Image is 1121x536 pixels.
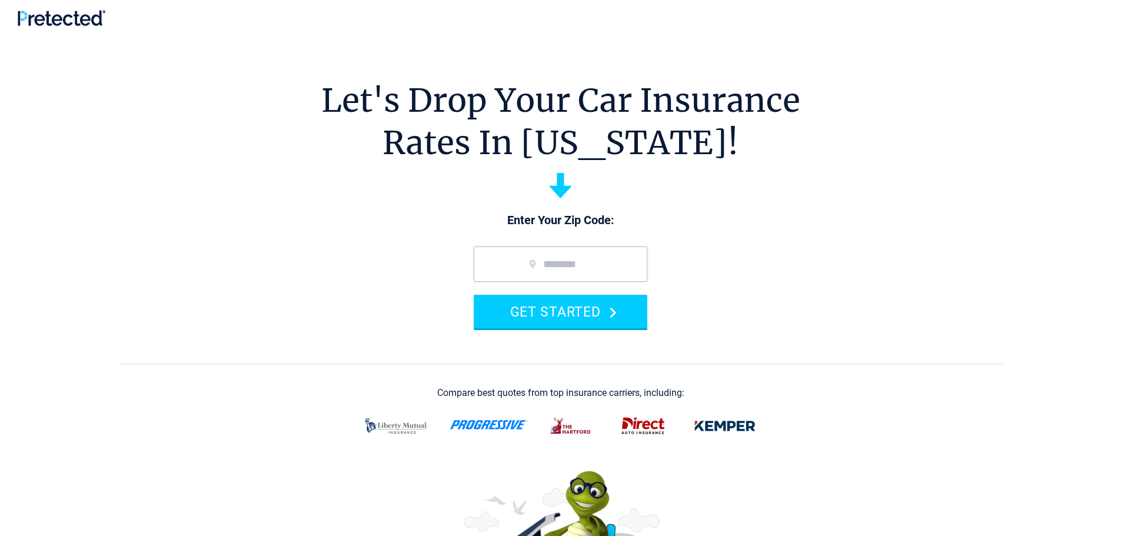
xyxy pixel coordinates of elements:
[614,411,672,441] img: direct
[462,212,659,229] p: Enter Your Zip Code:
[686,411,764,441] img: kemper
[18,10,105,26] img: Pretected Logo
[474,247,647,282] input: zip code
[543,411,600,441] img: thehartford
[437,388,684,398] div: Compare best quotes from top insurance carriers, including:
[450,420,528,430] img: progressive
[474,295,647,328] button: GET STARTED
[321,79,800,164] h1: Let's Drop Your Car Insurance Rates In [US_STATE]!
[358,411,435,441] img: liberty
